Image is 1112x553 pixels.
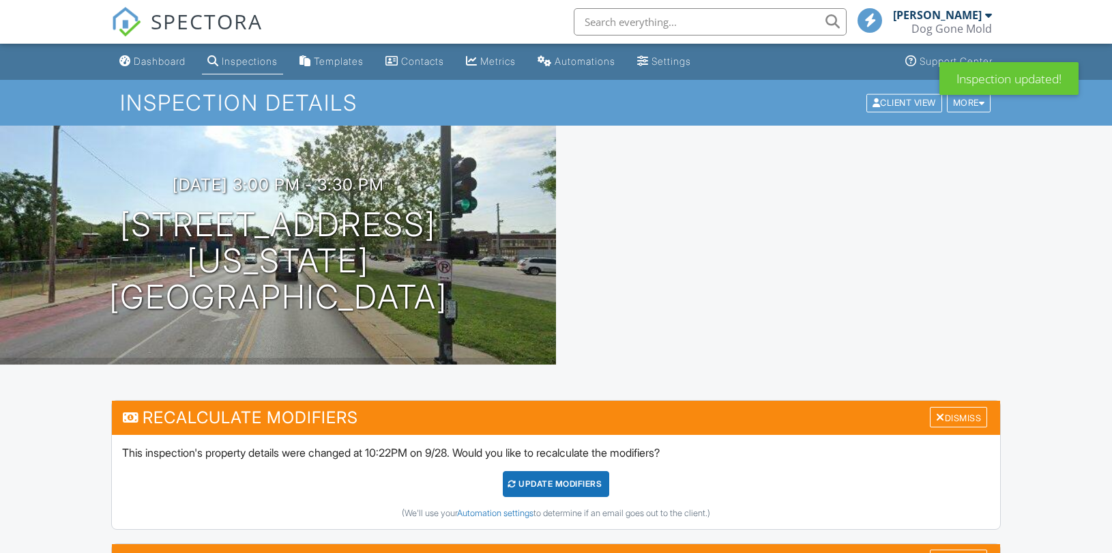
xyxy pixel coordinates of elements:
[930,407,987,428] div: Dismiss
[865,97,946,107] a: Client View
[652,55,691,67] div: Settings
[122,508,990,519] div: (We'll use your to determine if an email goes out to the client.)
[202,49,283,74] a: Inspections
[401,55,444,67] div: Contacts
[22,207,534,315] h1: [STREET_ADDRESS] [US_STATE][GEOGRAPHIC_DATA]
[532,49,621,74] a: Automations (Basic)
[460,49,521,74] a: Metrics
[947,94,991,112] div: More
[632,49,697,74] a: Settings
[112,401,1000,434] h3: Recalculate Modifiers
[120,91,992,115] h1: Inspection Details
[112,435,1000,529] div: This inspection's property details were changed at 10:22PM on 9/28. Would you like to recalculate...
[893,8,982,22] div: [PERSON_NAME]
[574,8,847,36] input: Search everything...
[555,55,615,67] div: Automations
[480,55,516,67] div: Metrics
[151,7,263,36] span: SPECTORA
[111,18,263,47] a: SPECTORA
[503,471,610,497] div: UPDATE Modifiers
[134,55,186,67] div: Dashboard
[911,22,992,36] div: Dog Gone Mold
[920,55,993,67] div: Support Center
[457,508,533,518] a: Automation settings
[111,7,141,37] img: The Best Home Inspection Software - Spectora
[900,49,998,74] a: Support Center
[314,55,364,67] div: Templates
[866,94,942,112] div: Client View
[939,62,1079,95] div: Inspection updated!
[114,49,191,74] a: Dashboard
[380,49,450,74] a: Contacts
[173,175,384,194] h3: [DATE] 3:00 pm - 3:30 pm
[294,49,369,74] a: Templates
[222,55,278,67] div: Inspections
